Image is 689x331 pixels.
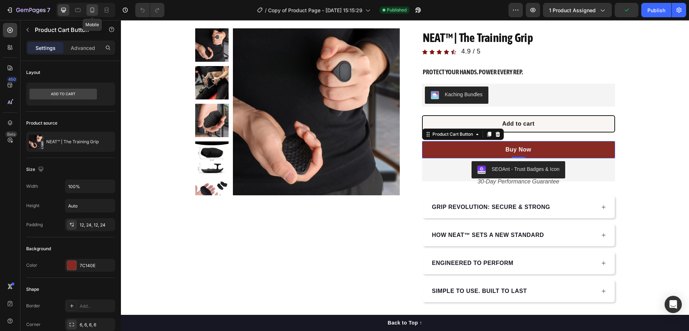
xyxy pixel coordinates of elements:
[26,69,40,76] div: Layout
[357,158,439,164] i: 30-Day Performance Guarantee
[26,262,37,269] div: Color
[265,6,267,14] span: /
[5,131,17,137] div: Beta
[65,199,115,212] input: Auto
[341,28,360,35] span: 4.9 / 5
[324,71,362,78] div: Kaching Bundles
[311,183,430,191] p: GRIP REVOLUTION: SECURE & STRONG
[301,121,494,138] button: Buy Now
[29,135,43,149] img: product feature img
[311,240,393,246] strong: ENGINEERED TO PERFORM
[80,222,113,228] div: 12, 24, 12, 24
[3,3,53,17] button: 7
[543,3,612,17] button: 1 product assigned
[647,6,665,14] div: Publish
[26,183,38,190] div: Width
[268,6,362,14] span: Copy of Product Page - [DATE] 15:15:29
[267,299,301,307] div: Back to Top ↑
[26,202,39,209] div: Height
[26,303,40,309] div: Border
[387,7,407,13] span: Published
[311,268,406,274] strong: SIMPLE TO USE. BUILT TO LAST
[301,95,494,112] button: Add to cart
[26,246,51,252] div: Background
[121,20,689,331] iframe: Design area
[304,66,367,84] button: Kaching Bundles
[26,222,43,228] div: Padding
[80,303,113,309] div: Add...
[385,125,411,134] div: Buy Now
[46,139,99,144] p: NEAT™ | The Training Grip
[26,286,39,293] div: Shape
[381,99,414,108] div: Add to cart
[35,25,96,34] p: Product Cart Button
[36,44,56,52] p: Settings
[310,71,318,79] img: KachingBundles.png
[641,3,671,17] button: Publish
[135,3,164,17] div: Undo/Redo
[351,141,444,158] button: SEOAnt ‑ Trust Badges & Icon
[47,6,50,14] p: 7
[65,180,115,193] input: Auto
[549,6,596,14] span: 1 product assigned
[356,145,365,154] img: CMOhyp-BrocDEAE=.png
[7,76,17,82] div: 450
[310,111,353,117] div: Product Cart Button
[80,322,113,328] div: 6, 6, 6, 6
[26,321,41,328] div: Corner
[371,145,439,153] div: SEOAnt ‑ Trust Badges & Icon
[80,262,113,269] div: 7C140E
[302,48,402,56] strong: Protect your hands. Power every rep.
[311,212,423,218] strong: HOW NEAT™ SETS A NEW STANDARD
[26,165,45,174] div: Size
[665,296,682,313] div: Open Intercom Messenger
[71,44,95,52] p: Advanced
[26,120,57,126] div: Product source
